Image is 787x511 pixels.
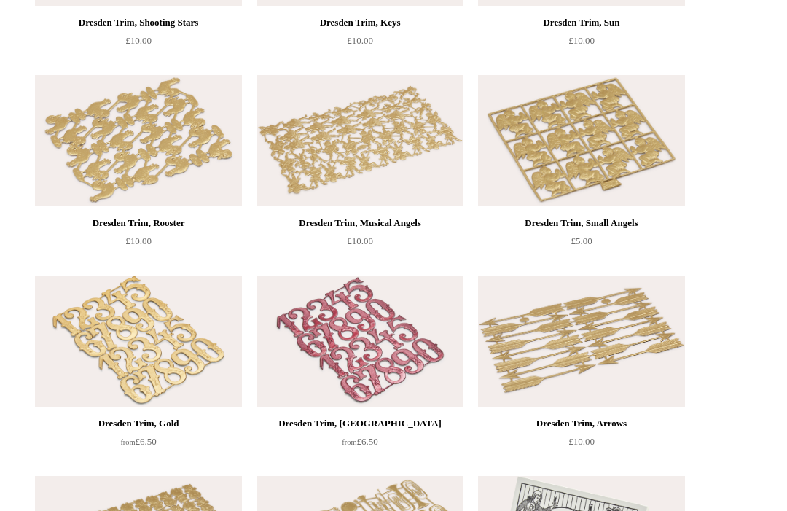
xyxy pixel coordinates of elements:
[125,235,152,246] span: £10.00
[257,75,463,206] a: Dresden Trim, Musical Angels Dresden Trim, Musical Angels
[571,235,592,246] span: £5.00
[260,14,460,31] div: Dresden Trim, Keys
[39,14,238,31] div: Dresden Trim, Shooting Stars
[35,415,242,475] a: Dresden Trim, Gold from£6.50
[342,438,356,446] span: from
[35,75,242,206] img: Dresden Trim, Rooster
[35,214,242,274] a: Dresden Trim, Rooster £10.00
[39,214,238,232] div: Dresden Trim, Rooster
[257,214,463,274] a: Dresden Trim, Musical Angels £10.00
[568,436,595,447] span: £10.00
[478,276,685,407] a: Dresden Trim, Arrows Dresden Trim, Arrows
[347,35,373,46] span: £10.00
[35,276,242,407] a: Dresden Trim, Gold Dresden Trim, Gold
[257,415,463,475] a: Dresden Trim, [GEOGRAPHIC_DATA] from£6.50
[478,276,685,407] img: Dresden Trim, Arrows
[35,14,242,74] a: Dresden Trim, Shooting Stars £10.00
[260,415,460,432] div: Dresden Trim, [GEOGRAPHIC_DATA]
[257,276,463,407] a: Dresden Trim, Burgundy Dresden Trim, Burgundy
[120,436,156,447] span: £6.50
[482,14,681,31] div: Dresden Trim, Sun
[478,14,685,74] a: Dresden Trim, Sun £10.00
[257,75,463,206] img: Dresden Trim, Musical Angels
[478,75,685,206] a: Dresden Trim, Small Angels Dresden Trim, Small Angels
[482,415,681,432] div: Dresden Trim, Arrows
[257,14,463,74] a: Dresden Trim, Keys £10.00
[478,214,685,274] a: Dresden Trim, Small Angels £5.00
[342,436,377,447] span: £6.50
[482,214,681,232] div: Dresden Trim, Small Angels
[39,415,238,432] div: Dresden Trim, Gold
[257,276,463,407] img: Dresden Trim, Burgundy
[125,35,152,46] span: £10.00
[35,276,242,407] img: Dresden Trim, Gold
[478,75,685,206] img: Dresden Trim, Small Angels
[568,35,595,46] span: £10.00
[120,438,135,446] span: from
[478,415,685,475] a: Dresden Trim, Arrows £10.00
[260,214,460,232] div: Dresden Trim, Musical Angels
[35,75,242,206] a: Dresden Trim, Rooster Dresden Trim, Rooster
[347,235,373,246] span: £10.00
